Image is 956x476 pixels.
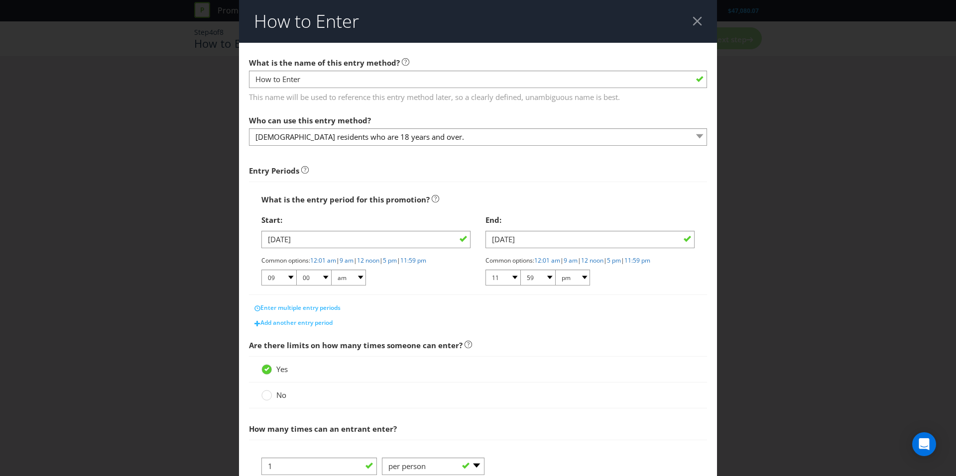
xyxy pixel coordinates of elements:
span: What is the name of this entry method? [249,58,400,68]
button: Enter multiple entry periods [249,300,346,315]
div: End: [485,210,695,230]
input: DD/MM/YY [485,231,695,248]
span: Are there limits on how many times someone can enter? [249,340,463,350]
span: | [379,256,383,265]
div: Start: [261,210,471,230]
a: 12:01 am [310,256,336,265]
span: Enter multiple entry periods [260,303,341,312]
a: 9 am [564,256,578,265]
span: Yes [276,364,288,374]
span: Common options: [261,256,310,265]
span: | [578,256,581,265]
h2: How to Enter [254,11,359,31]
input: DD/MM/YY [261,231,471,248]
a: 11:59 pm [624,256,650,265]
span: What is the entry period for this promotion? [261,194,430,204]
span: How many times can an entrant enter? [249,424,397,434]
a: 5 pm [607,256,621,265]
a: 12 noon [581,256,603,265]
span: Add another entry period [260,318,333,327]
span: | [621,256,624,265]
a: 12:01 am [534,256,560,265]
a: 5 pm [383,256,397,265]
span: | [354,256,357,265]
span: Who can use this entry method? [249,115,371,125]
a: 9 am [340,256,354,265]
button: Add another entry period [249,315,338,330]
span: | [560,256,564,265]
span: | [397,256,400,265]
span: Common options: [485,256,534,265]
span: No [276,390,286,400]
strong: Entry Periods [249,166,299,176]
div: Open Intercom Messenger [912,432,936,456]
a: 12 noon [357,256,379,265]
span: | [336,256,340,265]
span: | [603,256,607,265]
span: This name will be used to reference this entry method later, so a clearly defined, unambiguous na... [249,89,707,103]
a: 11:59 pm [400,256,426,265]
